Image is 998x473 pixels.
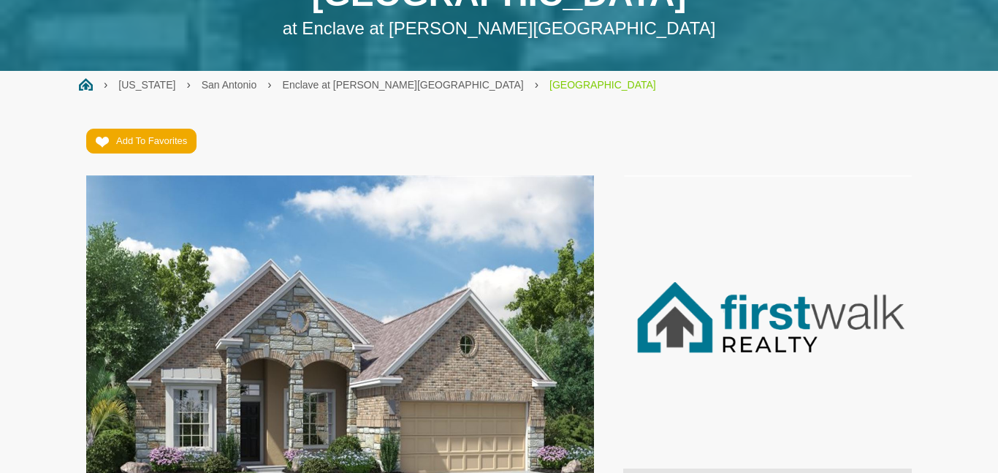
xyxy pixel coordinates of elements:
a: [GEOGRAPHIC_DATA] [549,79,656,91]
span: at Enclave at [PERSON_NAME][GEOGRAPHIC_DATA] [283,18,716,38]
img: FirstWalk-Realty-whiteBG-1.png [623,175,913,465]
span: Add To Favorites [116,135,187,146]
a: [US_STATE] [118,79,175,91]
a: Enclave at [PERSON_NAME][GEOGRAPHIC_DATA] [283,79,524,91]
a: Add To Favorites [86,129,197,154]
a: San Antonio [202,79,257,91]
